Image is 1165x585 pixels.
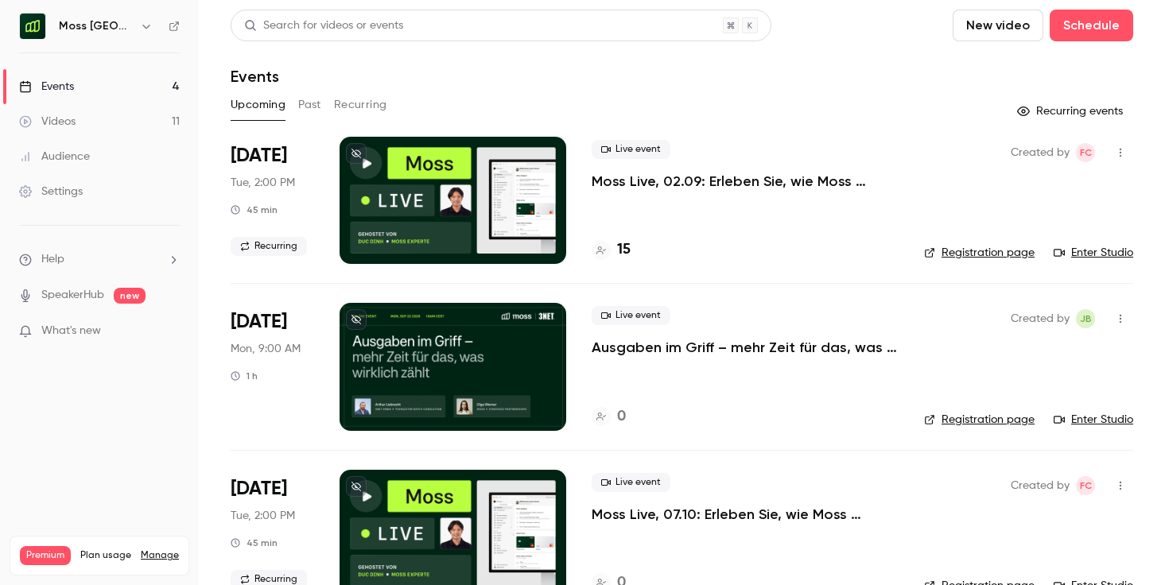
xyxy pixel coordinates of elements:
[617,406,626,428] h4: 0
[231,203,278,216] div: 45 min
[141,549,179,562] a: Manage
[20,14,45,39] img: Moss Deutschland
[231,137,314,264] div: Sep 2 Tue, 3:00 PM (Europe/Berlin)
[1011,476,1070,495] span: Created by
[80,549,131,562] span: Plan usage
[1080,143,1092,162] span: FC
[1011,309,1070,328] span: Created by
[19,114,76,130] div: Videos
[231,67,279,86] h1: Events
[1076,476,1095,495] span: Felicity Cator
[1080,476,1092,495] span: FC
[592,140,670,159] span: Live event
[1011,143,1070,162] span: Created by
[231,476,287,502] span: [DATE]
[592,306,670,325] span: Live event
[231,341,301,357] span: Mon, 9:00 AM
[1054,245,1133,261] a: Enter Studio
[19,251,180,268] li: help-dropdown-opener
[1054,412,1133,428] a: Enter Studio
[244,17,403,34] div: Search for videos or events
[19,79,74,95] div: Events
[231,92,285,118] button: Upcoming
[592,239,631,261] a: 15
[59,18,134,34] h6: Moss [GEOGRAPHIC_DATA]
[334,92,387,118] button: Recurring
[114,288,146,304] span: new
[41,323,101,339] span: What's new
[231,303,314,430] div: Sep 22 Mon, 10:00 AM (Europe/Berlin)
[298,92,321,118] button: Past
[231,175,295,191] span: Tue, 2:00 PM
[231,143,287,169] span: [DATE]
[1080,309,1092,328] span: JB
[1076,143,1095,162] span: Felicity Cator
[161,324,180,339] iframe: Noticeable Trigger
[1050,10,1133,41] button: Schedule
[231,508,295,524] span: Tue, 2:00 PM
[19,149,90,165] div: Audience
[592,505,899,524] a: Moss Live, 07.10: Erleben Sie, wie Moss Ausgabenmanagement automatisiert
[41,287,104,304] a: SpeakerHub
[41,251,64,268] span: Help
[231,309,287,335] span: [DATE]
[231,237,307,256] span: Recurring
[592,473,670,492] span: Live event
[592,406,626,428] a: 0
[924,412,1035,428] a: Registration page
[1010,99,1133,124] button: Recurring events
[19,184,83,200] div: Settings
[20,546,71,565] span: Premium
[231,370,258,382] div: 1 h
[592,172,899,191] a: Moss Live, 02.09: Erleben Sie, wie Moss Ausgabenmanagement automatisiert
[953,10,1043,41] button: New video
[1076,309,1095,328] span: Jara Bockx
[592,338,899,357] a: Ausgaben im Griff – mehr Zeit für das, was wirklich zählt
[617,239,631,261] h4: 15
[231,537,278,549] div: 45 min
[924,245,1035,261] a: Registration page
